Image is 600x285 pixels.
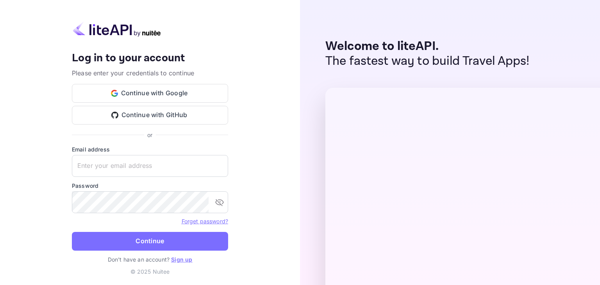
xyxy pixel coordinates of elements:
img: liteapi [72,21,162,37]
a: Forget password? [182,217,228,225]
button: toggle password visibility [212,194,227,210]
button: Continue with Google [72,84,228,103]
p: or [147,131,152,139]
a: Forget password? [182,218,228,224]
p: The fastest way to build Travel Apps! [325,54,530,69]
input: Enter your email address [72,155,228,177]
h4: Log in to your account [72,52,228,65]
label: Email address [72,145,228,153]
label: Password [72,182,228,190]
button: Continue with GitHub [72,106,228,125]
p: Don't have an account? [72,255,228,264]
button: Continue [72,232,228,251]
p: Please enter your credentials to continue [72,68,228,78]
a: Sign up [171,256,192,263]
p: Welcome to liteAPI. [325,39,530,54]
p: © 2025 Nuitee [130,267,170,276]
